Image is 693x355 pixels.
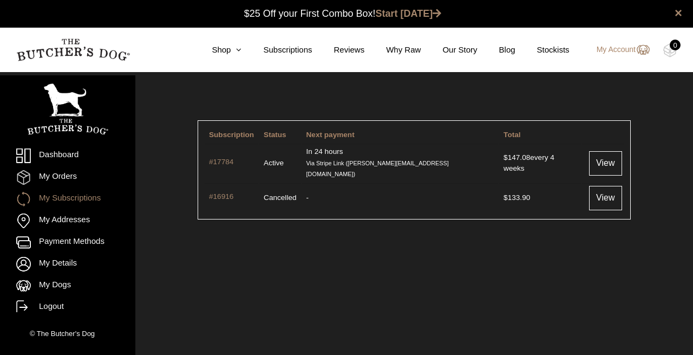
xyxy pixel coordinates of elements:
a: Stockists [515,44,570,56]
span: $ [504,193,508,202]
a: My Account [586,43,650,56]
img: TBD_Portrait_Logo_White.png [27,83,108,135]
span: $ [504,153,508,162]
td: Cancelled [259,183,300,212]
a: Reviews [312,44,365,56]
td: - [302,183,499,212]
a: Shop [190,44,241,56]
a: Payment Methods [16,235,119,250]
td: In 24 hours [302,144,499,182]
a: #17784 [209,157,254,169]
span: Total [504,131,520,139]
a: Dashboard [16,149,119,163]
a: View [589,186,622,210]
span: Status [264,131,286,139]
td: every 4 weeks [499,144,580,182]
a: View [589,151,622,176]
a: My Addresses [16,214,119,228]
span: 133.90 [504,193,530,202]
div: 0 [670,40,681,50]
td: Active [259,144,300,182]
span: Next payment [306,131,355,139]
a: Logout [16,300,119,315]
a: My Orders [16,170,119,185]
a: My Subscriptions [16,192,119,206]
a: Blog [478,44,515,56]
a: My Dogs [16,279,119,293]
a: close [675,7,682,20]
a: Why Raw [364,44,421,56]
a: My Details [16,257,119,272]
img: TBD_Cart-Empty.png [663,43,677,57]
a: #16916 [209,191,254,204]
a: Subscriptions [241,44,312,56]
span: 147.08 [504,153,530,162]
a: Start [DATE] [376,8,442,19]
a: Our Story [421,44,477,56]
small: Via Stripe Link ([PERSON_NAME][EMAIL_ADDRESS][DOMAIN_NAME]) [306,160,449,177]
span: Subscription [209,131,254,139]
